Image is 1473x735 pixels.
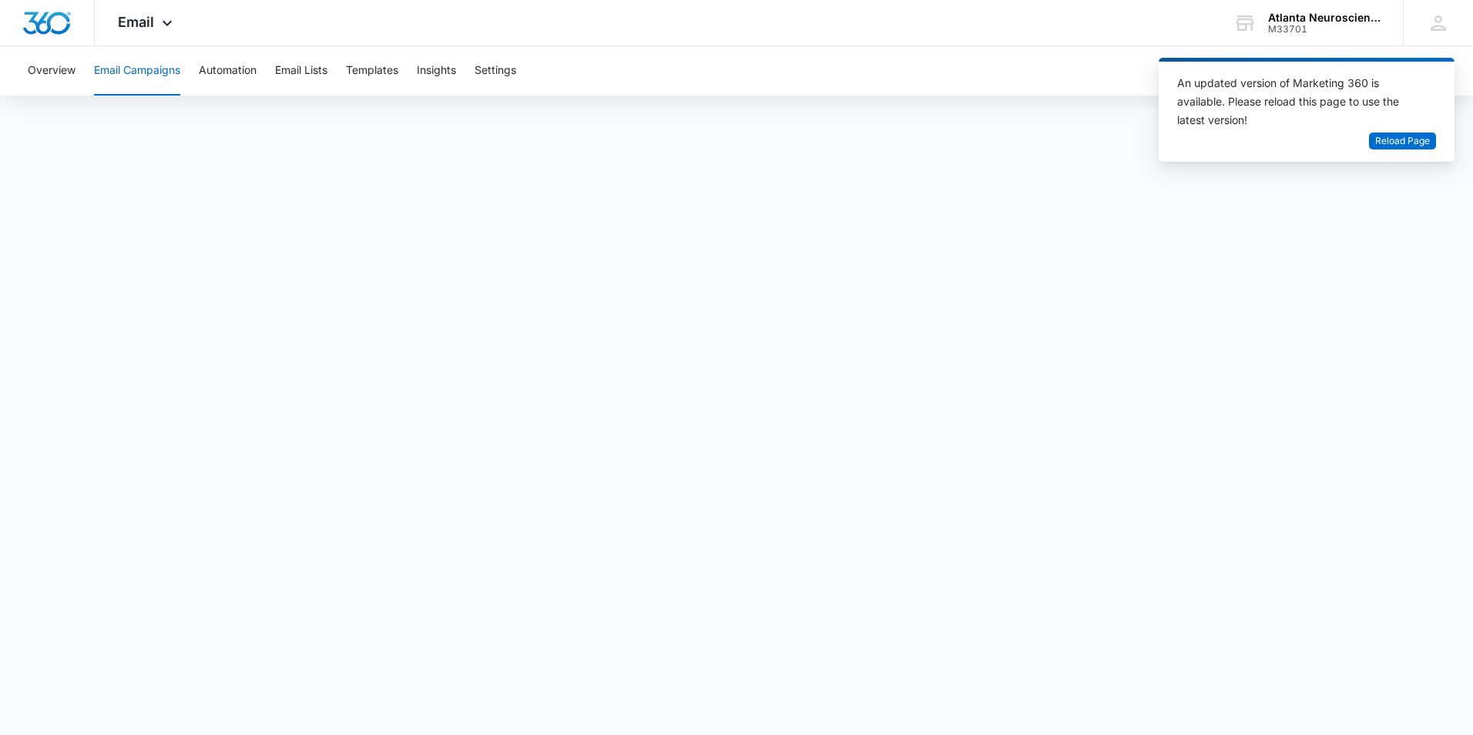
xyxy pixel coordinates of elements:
button: Email Lists [275,46,327,96]
button: Templates [346,46,398,96]
button: Reload Page [1369,133,1436,150]
span: Email [118,14,154,30]
div: An updated version of Marketing 360 is available. Please reload this page to use the latest version! [1177,74,1418,129]
button: Email Campaigns [94,46,180,96]
div: account id [1268,24,1381,35]
button: Insights [417,46,456,96]
span: Reload Page [1375,134,1430,149]
button: Overview [28,46,75,96]
button: Automation [199,46,257,96]
div: account name [1268,12,1381,24]
button: Settings [475,46,516,96]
